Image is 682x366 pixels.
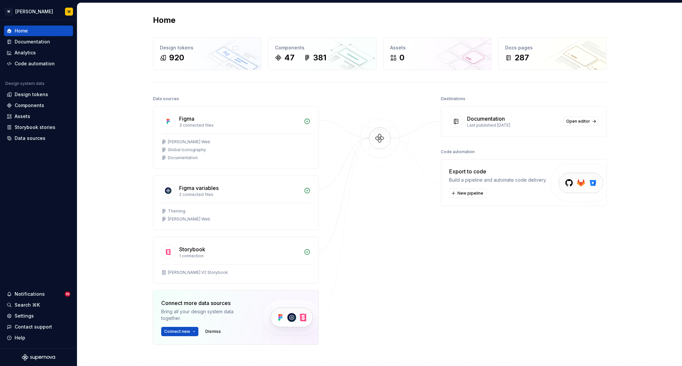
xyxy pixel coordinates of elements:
[15,291,45,297] div: Notifications
[4,289,73,299] button: Notifications10
[4,122,73,133] a: Storybook stories
[179,115,194,123] div: Figma
[161,327,198,336] button: Connect new
[563,117,598,126] a: Open editor
[202,327,224,336] button: Dismiss
[15,8,53,15] div: [PERSON_NAME]
[268,37,376,70] a: Components47381
[179,123,300,128] div: 3 connected files
[4,89,73,100] a: Design tokens
[4,133,73,144] a: Data sources
[153,106,319,169] a: Figma3 connected files[PERSON_NAME] WebGlobal IconographyDocumentation
[4,300,73,310] button: Search ⌘K
[179,253,300,259] div: 1 connection
[67,9,71,14] div: W
[153,15,175,26] h2: Home
[15,335,25,341] div: Help
[514,52,529,63] div: 287
[15,91,48,98] div: Design tokens
[15,38,50,45] div: Documentation
[15,102,44,109] div: Components
[15,324,52,330] div: Contact support
[4,36,73,47] a: Documentation
[4,26,73,36] a: Home
[153,37,261,70] a: Design tokens920
[390,44,485,51] div: Assets
[383,37,492,70] a: Assets0
[22,354,55,361] svg: Supernova Logo
[15,124,55,131] div: Storybook stories
[449,177,547,183] div: Build a pipeline and automate code delivery.
[275,44,370,51] div: Components
[168,155,198,160] div: Documentation
[169,52,184,63] div: 920
[15,135,45,142] div: Data sources
[5,81,44,86] div: Design system data
[15,28,28,34] div: Home
[153,237,319,283] a: Storybook1 connection[PERSON_NAME] V2 Storybook
[168,139,210,145] div: [PERSON_NAME] Web
[4,47,73,58] a: Analytics
[449,189,486,198] button: New pipeline
[457,191,483,196] span: New pipeline
[168,209,185,214] div: Theming
[449,167,547,175] div: Export to code
[15,302,40,308] div: Search ⌘K
[164,329,190,334] span: Connect new
[566,119,590,124] span: Open editor
[179,245,205,253] div: Storybook
[4,111,73,122] a: Assets
[153,94,179,103] div: Data sources
[4,322,73,332] button: Contact support
[467,115,505,123] div: Documentation
[313,52,326,63] div: 381
[4,333,73,343] button: Help
[505,44,600,51] div: Docs pages
[160,44,254,51] div: Design tokens
[399,52,404,63] div: 0
[161,299,251,307] div: Connect more data sources
[4,311,73,321] a: Settings
[441,94,465,103] div: Destinations
[467,123,559,128] div: Last published [DATE]
[179,192,300,197] div: 2 connected files
[65,291,70,297] span: 10
[5,8,13,16] div: W
[205,329,221,334] span: Dismiss
[1,4,76,19] button: W[PERSON_NAME]W
[153,175,319,230] a: Figma variables2 connected filesTheming[PERSON_NAME] Web
[179,184,219,192] div: Figma variables
[161,308,251,322] div: Bring all your design system data together.
[4,100,73,111] a: Components
[168,216,210,222] div: [PERSON_NAME] Web
[168,270,228,275] div: [PERSON_NAME] V2 Storybook
[441,147,475,156] div: Code automation
[498,37,607,70] a: Docs pages287
[4,58,73,69] a: Code automation
[15,49,36,56] div: Analytics
[168,147,206,152] div: Global Iconography
[284,52,295,63] div: 47
[15,113,30,120] div: Assets
[15,60,55,67] div: Code automation
[15,313,34,319] div: Settings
